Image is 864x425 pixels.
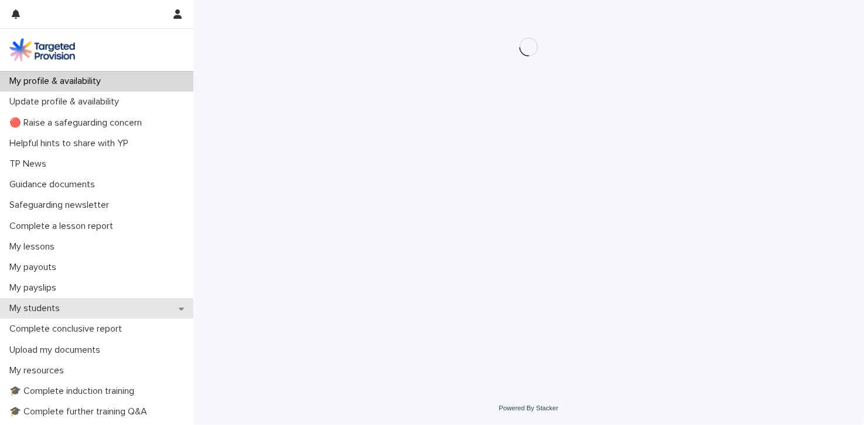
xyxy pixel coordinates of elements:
[5,96,128,107] p: Update profile & availability
[5,262,66,273] p: My payouts
[5,158,56,170] p: TP News
[5,323,131,335] p: Complete conclusive report
[5,241,64,252] p: My lessons
[5,179,104,190] p: Guidance documents
[5,282,66,294] p: My payslips
[5,406,157,417] p: 🎓 Complete further training Q&A
[5,386,144,397] p: 🎓 Complete induction training
[5,117,151,129] p: 🔴 Raise a safeguarding concern
[5,76,110,87] p: My profile & availability
[5,221,123,232] p: Complete a lesson report
[9,38,75,62] img: M5nRWzHhSzIhMunXDL62
[5,303,69,314] p: My students
[5,365,73,376] p: My resources
[5,138,138,149] p: Helpful hints to share with YP
[499,404,558,411] a: Powered By Stacker
[5,200,118,211] p: Safeguarding newsletter
[5,345,110,356] p: Upload my documents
